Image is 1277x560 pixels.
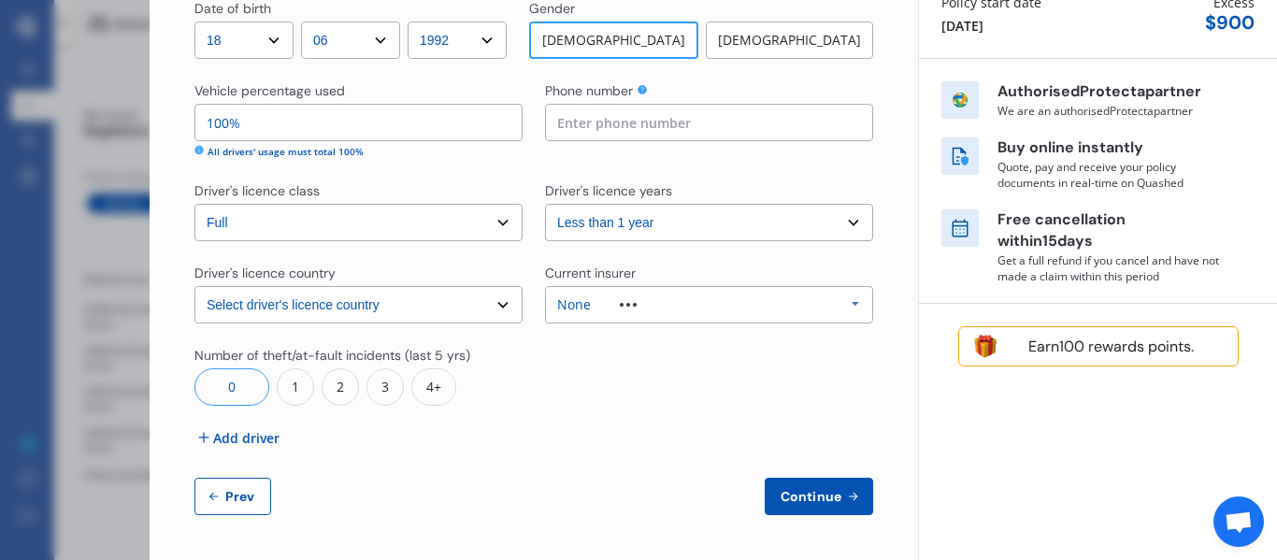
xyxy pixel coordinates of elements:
[194,368,269,406] div: 0
[941,16,983,36] div: [DATE]
[545,264,636,282] div: Current insurer
[322,368,359,406] div: 2
[529,22,698,59] div: [DEMOGRAPHIC_DATA]
[194,264,336,282] div: Driver's licence country
[941,81,979,119] img: insurer icon
[194,104,523,141] input: Enter percentage
[997,103,1222,119] p: We are an authorised Protecta partner
[277,368,314,406] div: 1
[777,489,845,504] span: Continue
[545,181,672,200] div: Driver's licence years
[997,137,1222,159] p: Buy online instantly
[974,335,997,358] img: points
[941,209,979,247] img: free cancel icon
[941,137,979,175] img: buy online icon
[997,81,1222,103] p: Authorised Protecta partner
[620,303,637,307] img: other.81dba5aafe580aa69f38.svg
[194,478,271,515] button: Prev
[545,104,873,141] input: Enter phone number
[366,368,404,406] div: 3
[1205,12,1255,34] div: $ 900
[1000,337,1222,356] div: Earn 100 rewards points.
[706,22,873,59] div: [DEMOGRAPHIC_DATA]
[545,81,633,100] div: Phone number
[557,298,591,311] div: None
[997,209,1222,252] p: Free cancellation within 15 days
[194,181,320,200] div: Driver's licence class
[194,81,345,100] div: Vehicle percentage used
[194,346,470,365] div: Number of theft/at-fault incidents (last 5 yrs)
[997,159,1222,191] p: Quote, pay and receive your policy documents in real-time on Quashed
[765,478,873,515] button: Continue
[213,428,280,448] span: Add driver
[411,368,456,406] div: 4+
[208,145,364,159] div: All drivers' usage must total 100%
[222,489,259,504] span: Prev
[997,252,1222,284] p: Get a full refund if you cancel and have not made a claim within this period
[1213,496,1264,547] a: Open chat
